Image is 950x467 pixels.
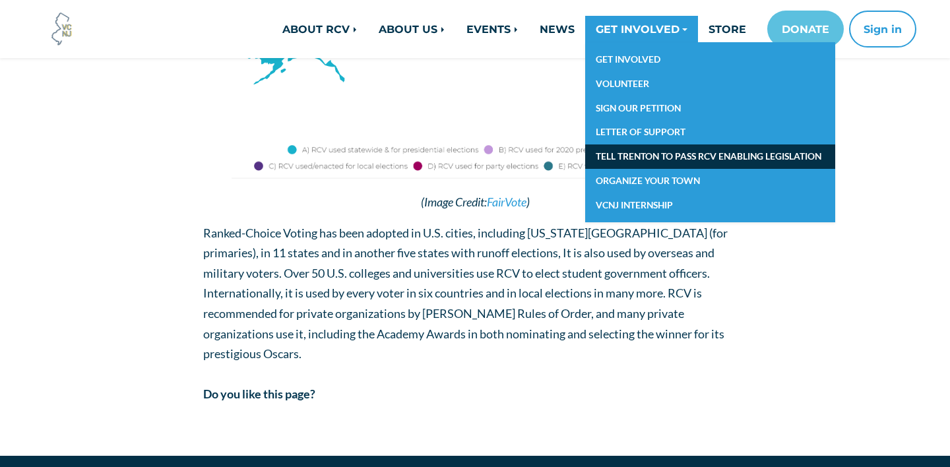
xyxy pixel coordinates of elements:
img: Image Credit: FairVote [203,135,747,181]
a: GET INVOLVED [585,16,698,42]
nav: Main navigation [193,11,916,47]
a: LETTER OF SUPPORT [585,120,835,144]
a: DONATE [767,11,844,47]
img: Voter Choice NJ [44,11,80,47]
span: Ranked-Choice Voting has been adopted in U.S. cities, including [US_STATE][GEOGRAPHIC_DATA] (for ... [203,226,728,361]
span: (Image Credit: ) [421,195,530,209]
a: EVENTS [456,16,529,42]
a: STORE [698,16,757,42]
iframe: fb:like Facebook Social Plugin [203,411,401,424]
iframe: X Post Button [401,406,445,420]
button: Sign in or sign up [849,11,916,47]
a: ABOUT US [368,16,456,42]
a: VCNJ INTERNSHIP [585,193,835,218]
a: VOLUNTEER [585,72,835,96]
a: TELL TRENTON TO PASS RCV ENABLING LEGISLATION [585,144,835,169]
a: FairVote [487,195,526,209]
a: GET INVOLVED [585,47,835,72]
a: NEWS [529,16,585,42]
a: SIGN OUR PETITION [585,96,835,121]
a: ABOUT RCV [272,16,368,42]
div: GET INVOLVED [585,42,835,222]
a: ORGANIZE YOUR TOWN [585,169,835,193]
strong: Do you like this page? [203,387,315,401]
